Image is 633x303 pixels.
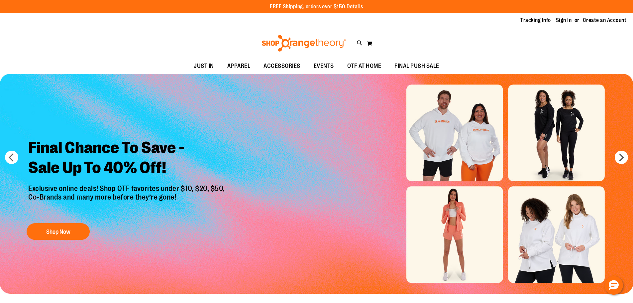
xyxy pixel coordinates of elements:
button: prev [5,151,18,164]
span: EVENTS [314,59,334,74]
span: APPAREL [227,59,251,74]
a: Final Chance To Save -Sale Up To 40% Off! Exclusive online deals! Shop OTF favorites under $10, $... [23,133,232,243]
p: Exclusive online deals! Shop OTF favorites under $10, $20, $50, Co-Brands and many more before th... [23,184,232,217]
a: Tracking Info [520,17,551,24]
img: Shop Orangetheory [261,35,347,52]
a: APPAREL [221,59,257,74]
span: FINAL PUSH SALE [394,59,439,74]
a: JUST IN [187,59,221,74]
a: Create an Account [583,17,627,24]
a: Sign In [556,17,572,24]
span: ACCESSORIES [264,59,300,74]
a: OTF AT HOME [341,59,388,74]
span: JUST IN [194,59,214,74]
a: Details [347,4,363,10]
button: Hello, have a question? Let’s chat. [604,276,623,295]
p: FREE Shipping, orders over $150. [270,3,363,11]
button: Shop Now [27,223,90,240]
button: next [615,151,628,164]
a: EVENTS [307,59,341,74]
span: OTF AT HOME [347,59,381,74]
a: FINAL PUSH SALE [388,59,446,74]
a: ACCESSORIES [257,59,307,74]
h2: Final Chance To Save - Sale Up To 40% Off! [23,133,232,184]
